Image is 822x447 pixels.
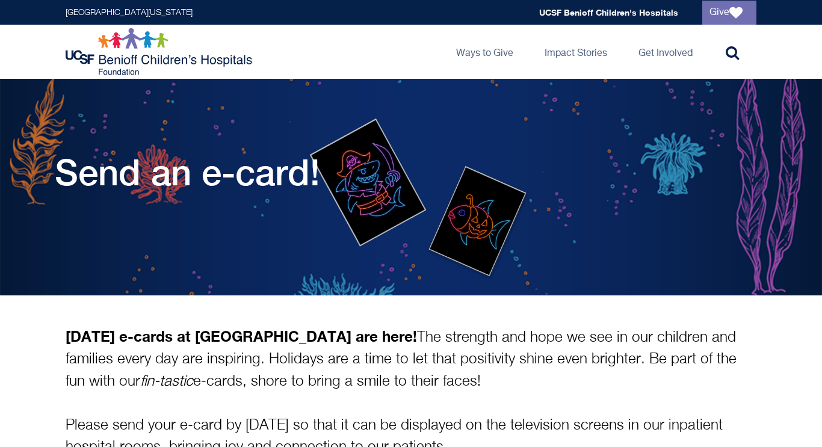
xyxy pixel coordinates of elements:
img: Logo for UCSF Benioff Children's Hospitals Foundation [66,28,255,76]
a: Give [702,1,756,25]
a: UCSF Benioff Children's Hospitals [539,7,678,17]
a: [GEOGRAPHIC_DATA][US_STATE] [66,8,193,17]
h1: Send an e-card! [55,151,320,193]
a: Impact Stories [535,25,617,79]
i: fin-tastic [140,374,193,389]
strong: [DATE] e-cards at [GEOGRAPHIC_DATA] are here! [66,327,417,345]
a: Get Involved [629,25,702,79]
a: Ways to Give [447,25,523,79]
